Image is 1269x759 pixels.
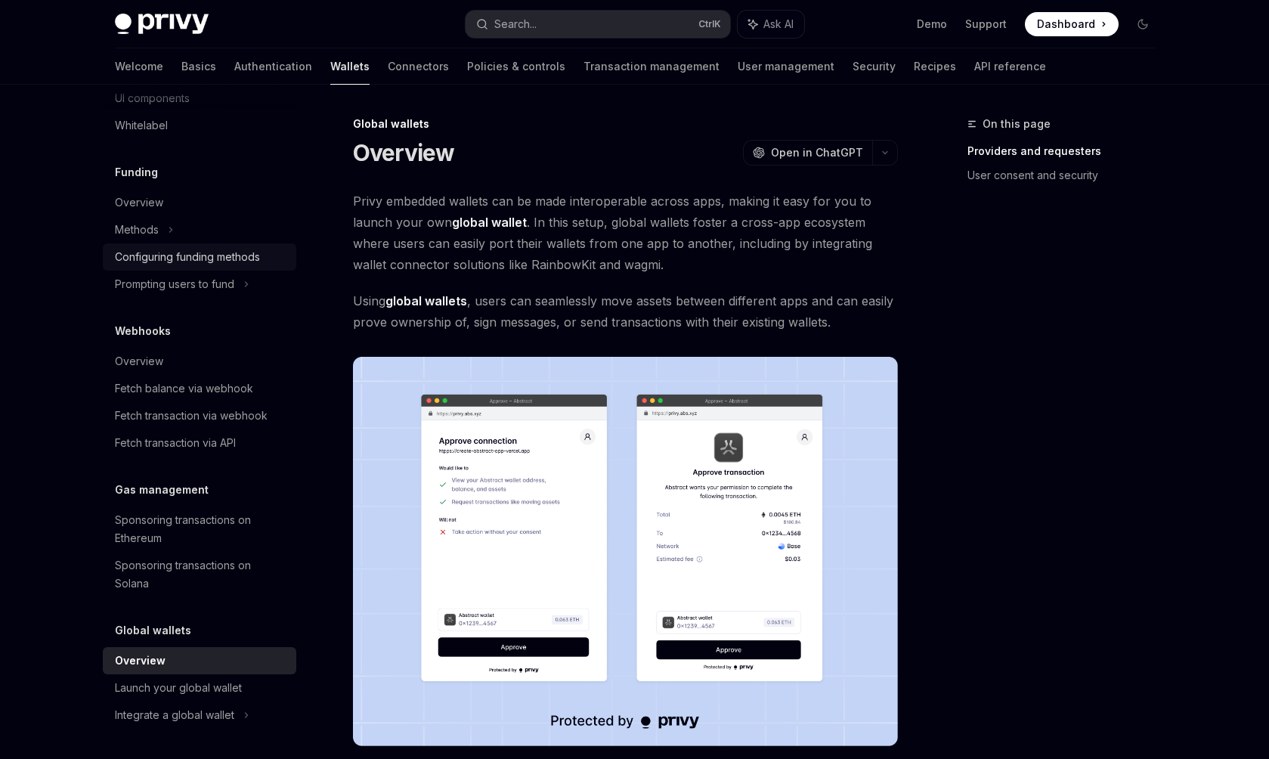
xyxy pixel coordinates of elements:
[452,215,527,230] strong: global wallet
[115,352,163,370] div: Overview
[103,429,296,457] a: Fetch transaction via API
[103,243,296,271] a: Configuring funding methods
[494,15,537,33] div: Search...
[115,621,191,640] h5: Global wallets
[103,112,296,139] a: Whitelabel
[1037,17,1095,32] span: Dashboard
[103,647,296,674] a: Overview
[853,48,896,85] a: Security
[115,248,260,266] div: Configuring funding methods
[115,194,163,212] div: Overview
[967,163,1167,187] a: User consent and security
[1025,12,1119,36] a: Dashboard
[467,48,565,85] a: Policies & controls
[115,706,234,724] div: Integrate a global wallet
[103,402,296,429] a: Fetch transaction via webhook
[388,48,449,85] a: Connectors
[738,11,804,38] button: Ask AI
[103,552,296,597] a: Sponsoring transactions on Solana
[763,17,794,32] span: Ask AI
[466,11,730,38] button: Search...CtrlK
[103,189,296,216] a: Overview
[353,191,898,275] span: Privy embedded wallets can be made interoperable across apps, making it easy for you to launch yo...
[914,48,956,85] a: Recipes
[698,18,721,30] span: Ctrl K
[583,48,720,85] a: Transaction management
[353,290,898,333] span: Using , users can seamlessly move assets between different apps and can easily prove ownership of...
[738,48,834,85] a: User management
[103,674,296,702] a: Launch your global wallet
[115,556,287,593] div: Sponsoring transactions on Solana
[103,507,296,552] a: Sponsoring transactions on Ethereum
[115,407,268,425] div: Fetch transaction via webhook
[771,145,863,160] span: Open in ChatGPT
[330,48,370,85] a: Wallets
[103,348,296,375] a: Overview
[115,379,253,398] div: Fetch balance via webhook
[181,48,216,85] a: Basics
[115,481,209,499] h5: Gas management
[974,48,1046,85] a: API reference
[743,140,872,166] button: Open in ChatGPT
[115,116,168,135] div: Whitelabel
[917,17,947,32] a: Demo
[385,293,467,308] strong: global wallets
[115,221,159,239] div: Methods
[983,115,1051,133] span: On this page
[115,511,287,547] div: Sponsoring transactions on Ethereum
[353,357,898,746] img: images/Crossapp.png
[115,434,236,452] div: Fetch transaction via API
[115,48,163,85] a: Welcome
[103,375,296,402] a: Fetch balance via webhook
[115,322,171,340] h5: Webhooks
[115,652,166,670] div: Overview
[115,163,158,181] h5: Funding
[967,139,1167,163] a: Providers and requesters
[115,275,234,293] div: Prompting users to fund
[965,17,1007,32] a: Support
[234,48,312,85] a: Authentication
[115,14,209,35] img: dark logo
[353,139,455,166] h1: Overview
[353,116,898,132] div: Global wallets
[115,679,242,697] div: Launch your global wallet
[1131,12,1155,36] button: Toggle dark mode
